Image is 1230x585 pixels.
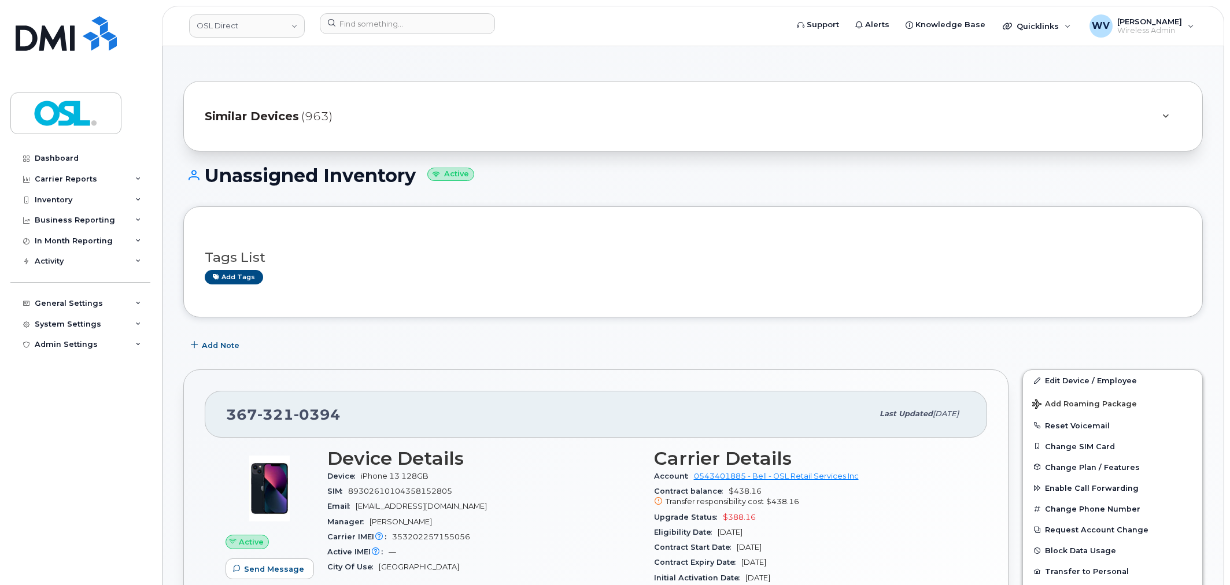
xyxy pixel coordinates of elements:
span: [PERSON_NAME] [370,517,432,526]
span: [EMAIL_ADDRESS][DOMAIN_NAME] [356,502,487,510]
button: Transfer to Personal [1023,561,1202,582]
span: 0394 [294,406,341,423]
span: [DATE] [741,558,766,567]
h3: Device Details [327,448,640,469]
span: 89302610104358152805 [348,487,452,495]
span: Device [327,472,361,480]
span: Transfer responsibility cost [666,497,764,506]
a: Edit Device / Employee [1023,370,1202,391]
span: [DATE] [933,409,959,418]
span: $438.16 [654,487,967,508]
span: Add Roaming Package [1032,399,1137,410]
span: 321 [257,406,294,423]
h1: Unassigned Inventory [183,165,1203,186]
span: $388.16 [723,513,756,521]
span: iPhone 13 128GB [361,472,429,480]
span: 367 [226,406,341,423]
button: Reset Voicemail [1023,415,1202,436]
span: Contract balance [654,487,729,495]
button: Add Roaming Package [1023,391,1202,415]
span: Carrier IMEI [327,532,392,541]
span: (963) [301,108,333,125]
span: Contract Expiry Date [654,558,741,567]
span: Manager [327,517,370,526]
a: Add tags [205,270,263,284]
span: — [389,547,396,556]
h3: Tags List [205,250,1181,265]
span: Last updated [880,409,933,418]
span: Account [654,472,694,480]
span: Upgrade Status [654,513,723,521]
button: Send Message [226,558,314,579]
button: Enable Call Forwarding [1023,477,1202,498]
span: Initial Activation Date [654,573,745,582]
span: [DATE] [718,528,743,536]
span: [GEOGRAPHIC_DATA] [379,562,459,571]
span: Email [327,502,356,510]
span: Enable Call Forwarding [1045,484,1139,493]
a: 0543401885 - Bell - OSL Retail Services Inc [694,472,859,480]
span: Add Note [202,340,239,351]
button: Change Phone Number [1023,498,1202,519]
span: [DATE] [737,543,762,551]
button: Request Account Change [1023,519,1202,540]
button: Block Data Usage [1023,540,1202,561]
span: Active [239,536,264,547]
span: City Of Use [327,562,379,571]
span: [DATE] [745,573,770,582]
span: Similar Devices [205,108,299,125]
button: Change Plan / Features [1023,457,1202,477]
button: Change SIM Card [1023,436,1202,457]
span: Change Plan / Features [1045,462,1140,471]
span: Active IMEI [327,547,389,556]
span: $438.16 [766,497,799,506]
button: Add Note [183,335,249,356]
span: Eligibility Date [654,528,718,536]
small: Active [427,168,474,181]
h3: Carrier Details [654,448,967,469]
span: 353202257155056 [392,532,470,541]
img: image20231002-3703462-1ig824h.jpeg [235,454,304,523]
span: Send Message [244,564,304,575]
span: Contract Start Date [654,543,737,551]
span: SIM [327,487,348,495]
